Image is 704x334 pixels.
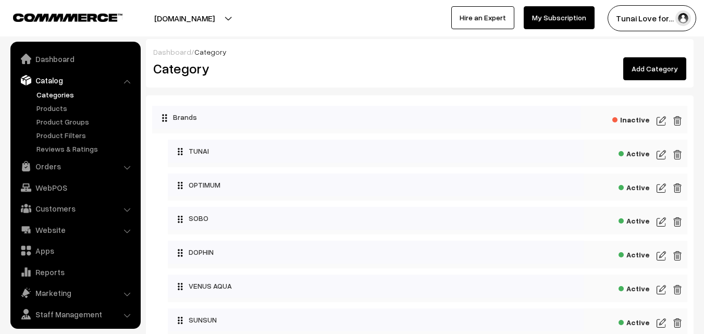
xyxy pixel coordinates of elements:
a: Marketing [13,283,137,302]
img: edit [657,283,666,296]
img: edit [657,250,666,262]
span: Active [619,247,650,260]
img: edit [673,250,682,262]
img: drag [177,147,183,156]
img: drag [177,282,183,291]
img: drag [177,249,183,257]
img: drag [177,215,183,224]
img: drag [177,316,183,325]
a: Dashboard [13,50,137,68]
img: COMMMERCE [13,14,122,21]
a: Products [34,103,137,114]
img: edit [673,283,682,296]
a: Product Filters [34,130,137,141]
a: Categories [34,89,137,100]
button: Collapse [152,106,163,126]
div: DOPHIN [168,241,584,264]
img: edit [657,317,666,329]
h2: Category [153,60,412,77]
a: Reports [13,263,137,281]
a: Customers [13,199,137,218]
a: Hire an Expert [451,6,514,29]
a: My Subscription [524,6,595,29]
div: SOBO [168,207,584,230]
span: Active [619,180,650,193]
a: Apps [13,241,137,260]
img: edit [657,216,666,228]
button: [DOMAIN_NAME] [118,5,251,31]
a: Orders [13,157,137,176]
div: / [153,46,686,57]
img: edit [673,115,682,127]
span: Active [619,315,650,328]
img: edit [657,182,666,194]
button: Tunai Love for… [608,5,696,31]
img: user [675,10,691,26]
img: edit [673,317,682,329]
a: Website [13,220,137,239]
div: VENUS AQUA [168,275,584,298]
img: edit [673,216,682,228]
div: TUNAI [168,140,584,163]
div: OPTIMUM [168,174,584,196]
a: Staff Management [13,305,137,324]
img: drag [177,181,183,190]
img: edit [673,149,682,161]
img: drag [162,114,168,122]
div: SUNSUN [168,308,584,331]
a: Dashboard [153,47,191,56]
span: Category [194,47,227,56]
a: COMMMERCE [13,10,104,23]
div: Brands [152,106,581,129]
img: edit [657,149,666,161]
img: edit [657,115,666,127]
a: Reviews & Ratings [34,143,137,154]
a: Add Category [623,57,686,80]
span: Inactive [612,112,650,125]
span: Active [619,146,650,159]
span: Active [619,213,650,226]
a: WebPOS [13,178,137,197]
span: Active [619,281,650,294]
a: Catalog [13,71,137,90]
img: edit [673,182,682,194]
a: Product Groups [34,116,137,127]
